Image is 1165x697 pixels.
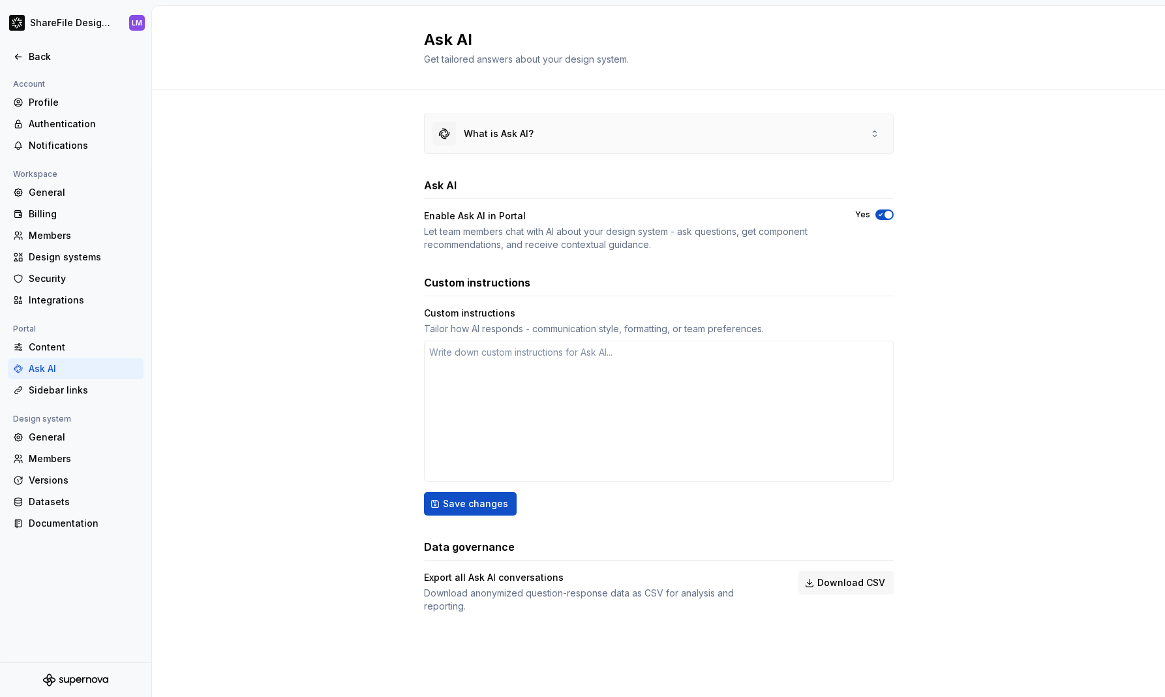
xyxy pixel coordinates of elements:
button: ShareFile Design SystemLM [3,8,149,37]
h3: Custom instructions [424,275,530,290]
a: Authentication [8,114,144,134]
div: Design system [8,411,76,427]
a: Members [8,225,144,246]
div: Portal [8,321,41,337]
h3: Data governance [424,539,515,555]
a: Sidebar links [8,380,144,401]
div: What is Ask AI? [464,127,534,140]
a: Integrations [8,290,144,311]
span: Download CSV [817,576,885,589]
div: Enable Ask AI in Portal [424,209,526,223]
a: Ask AI [8,358,144,379]
div: LM [132,18,142,28]
a: Datasets [8,491,144,512]
div: Let team members chat with AI about your design system - ask questions, get component recommendat... [424,225,832,251]
a: Documentation [8,513,144,534]
h2: Ask AI [424,29,878,50]
div: ShareFile Design System [30,16,113,29]
div: Download anonymized question-response data as CSV for analysis and reporting. [424,587,775,613]
div: Content [29,341,138,354]
div: Export all Ask AI conversations [424,571,564,584]
div: Tailor how AI responds - communication style, formatting, or team preferences. [424,322,894,335]
div: Back [29,50,138,63]
div: Sidebar links [29,384,138,397]
div: Design systems [29,251,138,264]
div: Notifications [29,139,138,152]
button: Download CSV [798,571,894,595]
div: Ask AI [29,362,138,375]
a: General [8,182,144,203]
svg: Supernova Logo [43,674,108,687]
div: Datasets [29,495,138,508]
a: General [8,427,144,448]
label: Yes [855,209,870,220]
a: Billing [8,204,144,225]
button: Save changes [424,492,517,516]
div: Versions [29,474,138,487]
a: Profile [8,92,144,113]
div: Security [29,272,138,285]
div: Authentication [29,117,138,131]
div: Custom instructions [424,307,515,320]
a: Security [8,268,144,289]
span: Save changes [443,497,508,510]
a: Design systems [8,247,144,268]
div: Billing [29,208,138,221]
a: Notifications [8,135,144,156]
a: Content [8,337,144,358]
div: General [29,431,138,444]
h3: Ask AI [424,178,457,193]
span: Get tailored answers about your design system. [424,54,629,65]
a: Back [8,46,144,67]
div: Integrations [29,294,138,307]
div: Profile [29,96,138,109]
div: Account [8,76,50,92]
div: Workspace [8,166,63,182]
img: 16fa4d48-c719-41e7-904a-cec51ff481f5.png [9,15,25,31]
div: General [29,186,138,199]
div: Members [29,229,138,242]
div: Members [29,452,138,465]
a: Versions [8,470,144,491]
a: Members [8,448,144,469]
div: Documentation [29,517,138,530]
